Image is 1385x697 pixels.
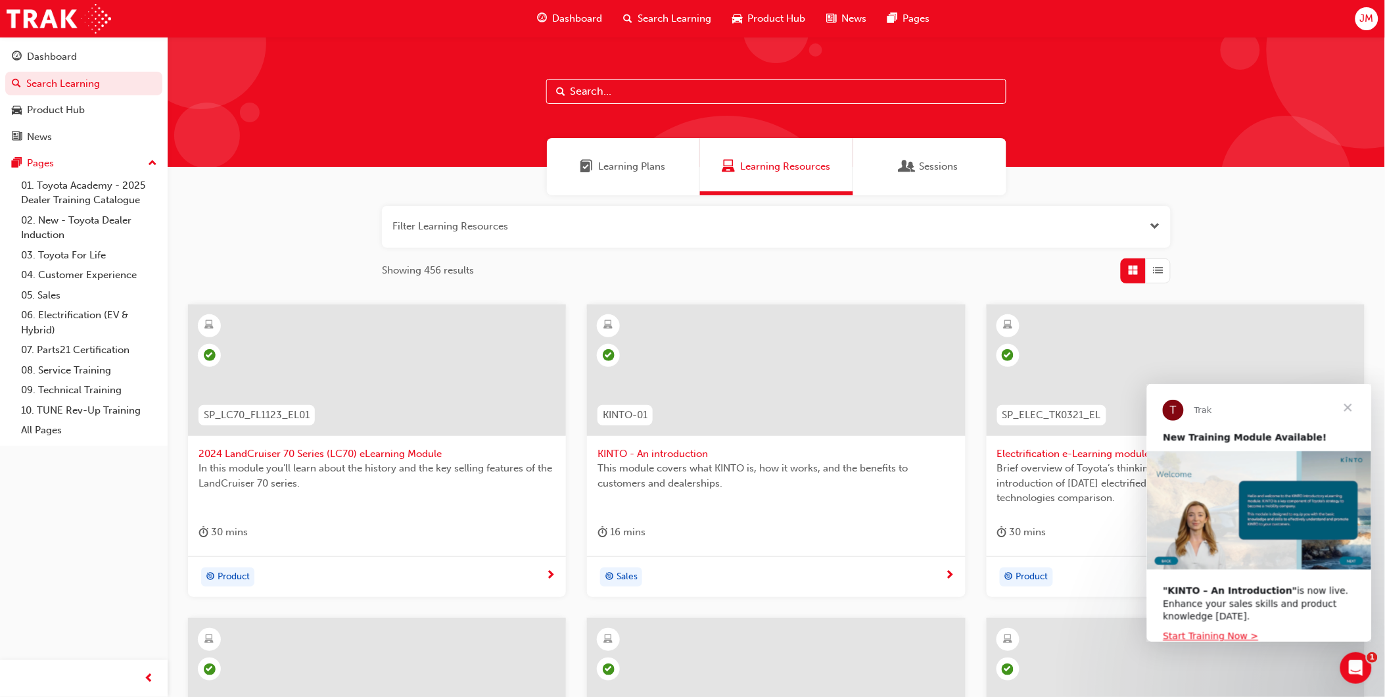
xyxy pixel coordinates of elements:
a: Dashboard [5,45,162,69]
a: Search Learning [5,72,162,96]
button: DashboardSearch LearningProduct HubNews [5,42,162,151]
span: learningRecordVerb_PASS-icon [603,349,615,361]
span: car-icon [732,11,742,27]
span: Learning Plans [599,159,666,174]
a: 09. Technical Training [16,380,162,400]
a: search-iconSearch Learning [613,5,722,32]
a: car-iconProduct Hub [722,5,816,32]
span: Product [1016,569,1048,585]
span: learningResourceType_ELEARNING-icon [1003,631,1012,648]
div: 16 mins [598,524,646,541]
span: prev-icon [145,671,154,687]
span: Search Learning [638,11,711,26]
span: learningRecordVerb_PASS-icon [603,663,615,675]
span: search-icon [623,11,632,27]
span: Product Hub [747,11,805,26]
input: Search... [546,79,1006,104]
span: duration-icon [997,524,1007,541]
a: 07. Parts21 Certification [16,340,162,360]
a: guage-iconDashboard [527,5,613,32]
span: KINTO - An introduction [598,446,954,462]
span: This module covers what KINTO is, how it works, and the benefits to customers and dealerships. [598,461,954,491]
span: duration-icon [199,524,208,541]
a: news-iconNews [816,5,877,32]
a: Product Hub [5,98,162,122]
img: Trak [7,4,111,34]
a: 08. Service Training [16,360,162,381]
a: pages-iconPages [877,5,940,32]
button: Open the filter [1150,219,1160,234]
span: learningResourceType_ELEARNING-icon [604,317,613,334]
span: next-icon [945,570,955,582]
span: up-icon [148,155,157,172]
span: Showing 456 results [382,263,474,278]
span: next-icon [546,570,555,582]
span: guage-icon [537,11,547,27]
a: 04. Customer Experience [16,265,162,285]
span: KINTO-01 [603,408,647,423]
span: Learning Plans [580,159,594,174]
span: learningRecordVerb_PASS-icon [204,663,216,675]
span: Product [218,569,250,585]
div: Dashboard [27,49,77,64]
a: 03. Toyota For Life [16,245,162,266]
span: Learning Resources [722,159,735,174]
span: Brief overview of Toyota’s thinking way and approach on electrification, introduction of [DATE] e... [997,461,1354,506]
span: 1 [1367,652,1378,663]
span: News [841,11,866,26]
span: search-icon [12,78,21,90]
span: Sales [617,569,638,585]
a: 02. New - Toyota Dealer Induction [16,210,162,245]
span: learningRecordVerb_PASS-icon [204,349,216,361]
span: learningResourceType_ELEARNING-icon [205,631,214,648]
span: learningResourceType_ELEARNING-icon [1003,317,1012,334]
span: Sessions [901,159,914,174]
a: SP_LC70_FL1123_EL012024 LandCruiser 70 Series (LC70) eLearning ModuleIn this module you'll learn ... [188,304,566,598]
button: JM [1355,7,1378,30]
span: SP_LC70_FL1123_EL01 [204,408,310,423]
span: Dashboard [552,11,602,26]
div: News [27,130,52,145]
a: 06. Electrification (EV & Hybrid) [16,305,162,340]
span: pages-icon [12,158,22,170]
a: 10. TUNE Rev-Up Training [16,400,162,421]
span: JM [1360,11,1374,26]
span: learningRecordVerb_COMPLETE-icon [1002,349,1014,361]
a: News [5,125,162,149]
span: news-icon [12,132,22,143]
span: learningResourceType_ELEARNING-icon [604,631,613,648]
span: guage-icon [12,51,22,63]
span: Electrification e-Learning module [997,446,1354,462]
button: Pages [5,151,162,176]
span: Learning Resources [740,159,830,174]
span: Grid [1129,263,1139,278]
iframe: Intercom live chat message [1147,384,1372,642]
a: SP_ELEC_TK0321_ELElectrification e-Learning moduleBrief overview of Toyota’s thinking way and app... [987,304,1365,598]
span: SP_ELEC_TK0321_EL [1002,408,1101,423]
iframe: Intercom live chat [1340,652,1372,684]
a: 05. Sales [16,285,162,306]
div: Pages [27,156,54,171]
div: 30 mins [997,524,1046,541]
span: target-icon [605,569,614,586]
span: List [1154,263,1163,278]
a: SessionsSessions [853,138,1006,195]
span: Pages [903,11,929,26]
div: Product Hub [27,103,85,118]
span: learningRecordVerb_PASS-icon [1002,663,1014,675]
span: target-icon [1004,569,1014,586]
span: Search [556,84,565,99]
span: pages-icon [887,11,897,27]
a: Learning PlansLearning Plans [547,138,700,195]
span: news-icon [826,11,836,27]
span: learningResourceType_ELEARNING-icon [205,317,214,334]
span: car-icon [12,105,22,116]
